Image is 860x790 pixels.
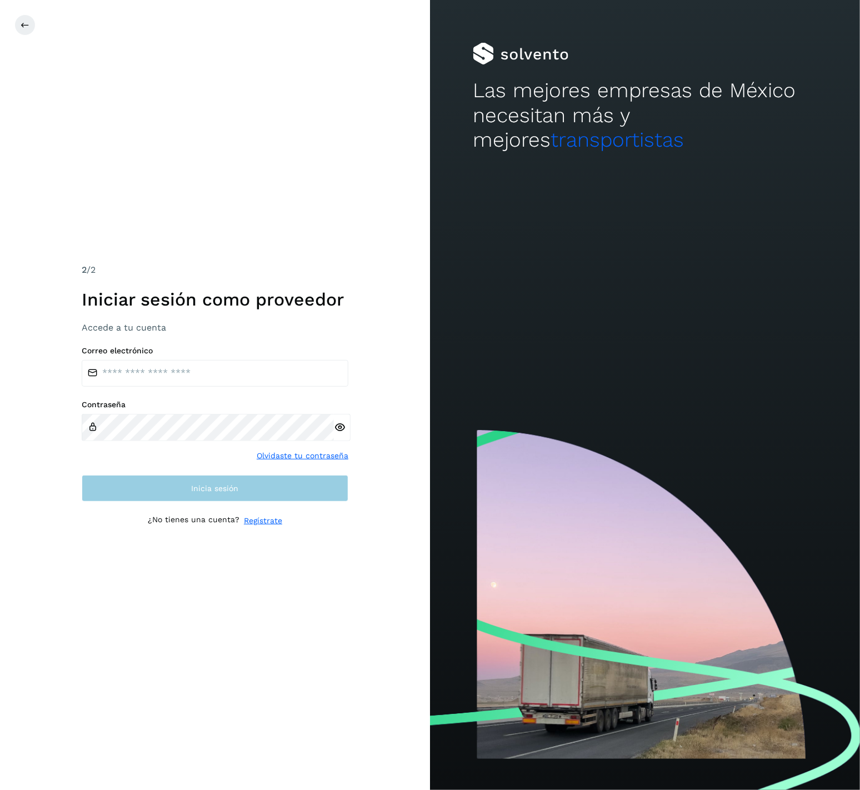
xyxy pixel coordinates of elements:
label: Contraseña [82,400,348,409]
span: Inicia sesión [192,484,239,492]
span: transportistas [551,128,684,152]
h1: Iniciar sesión como proveedor [82,289,348,310]
a: Regístrate [244,515,282,527]
button: Inicia sesión [82,475,348,502]
h3: Accede a tu cuenta [82,322,348,333]
a: Olvidaste tu contraseña [257,450,348,462]
label: Correo electrónico [82,346,348,356]
p: ¿No tienes una cuenta? [148,515,239,527]
span: 2 [82,264,87,275]
div: /2 [82,263,348,277]
h2: Las mejores empresas de México necesitan más y mejores [473,78,817,152]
